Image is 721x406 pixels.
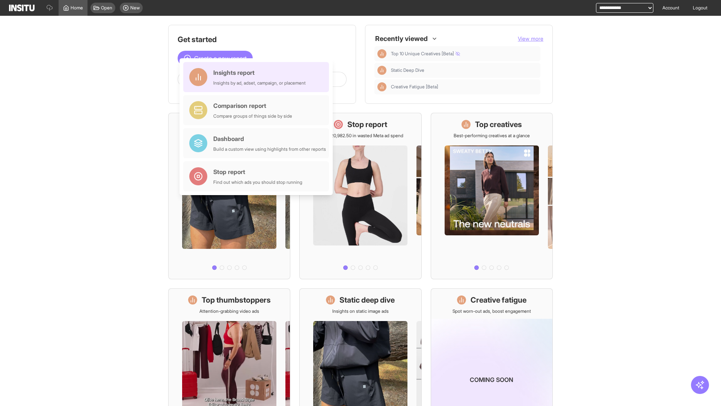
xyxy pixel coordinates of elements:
[391,67,424,73] span: Static Deep Dive
[213,167,302,176] div: Stop report
[213,80,306,86] div: Insights by ad, adset, campaign, or placement
[391,84,438,90] span: Creative Fatigue [Beta]
[317,133,403,139] p: Save £20,982.50 in wasted Meta ad spend
[178,51,253,66] button: Create a new report
[199,308,259,314] p: Attention-grabbing video ads
[377,66,386,75] div: Insights
[391,67,537,73] span: Static Deep Dive
[9,5,35,11] img: Logo
[194,54,247,63] span: Create a new report
[213,113,292,119] div: Compare groups of things side by side
[178,34,347,45] h1: Get started
[431,113,553,279] a: Top creativesBest-performing creatives at a glance
[332,308,389,314] p: Insights on static image ads
[101,5,112,11] span: Open
[213,68,306,77] div: Insights report
[213,101,292,110] div: Comparison report
[391,51,460,57] span: Top 10 Unique Creatives [Beta]
[391,51,537,57] span: Top 10 Unique Creatives [Beta]
[213,134,326,143] div: Dashboard
[71,5,83,11] span: Home
[339,295,395,305] h1: Static deep dive
[202,295,271,305] h1: Top thumbstoppers
[213,179,302,185] div: Find out which ads you should stop running
[347,119,387,130] h1: Stop report
[377,49,386,58] div: Insights
[213,146,326,152] div: Build a custom view using highlights from other reports
[130,5,140,11] span: New
[168,113,290,279] a: What's live nowSee all active ads instantly
[475,119,522,130] h1: Top creatives
[299,113,421,279] a: Stop reportSave £20,982.50 in wasted Meta ad spend
[518,35,543,42] button: View more
[391,84,537,90] span: Creative Fatigue [Beta]
[454,133,530,139] p: Best-performing creatives at a glance
[377,82,386,91] div: Insights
